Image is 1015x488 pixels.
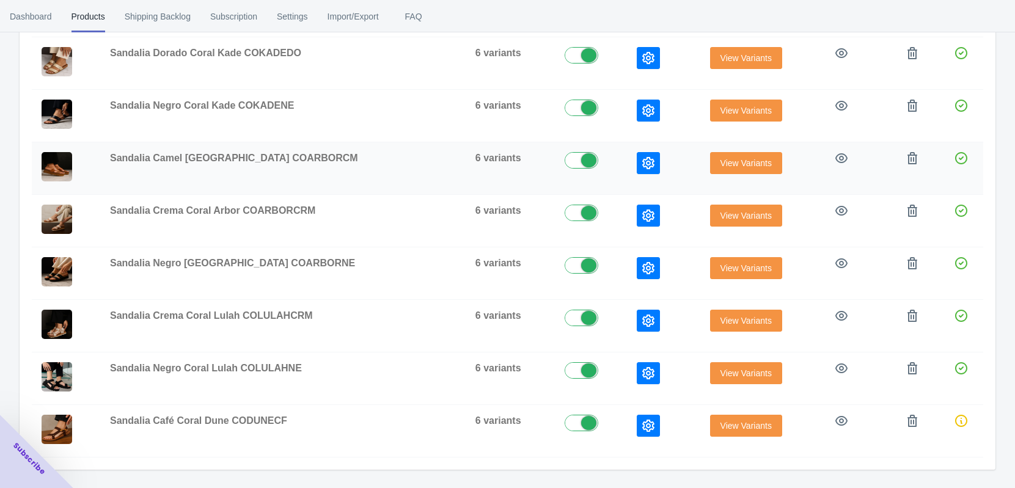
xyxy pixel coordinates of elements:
span: 6 variants [475,153,521,163]
img: coarborcrm.png [42,205,72,234]
span: 6 variants [475,258,521,268]
span: FAQ [398,1,429,32]
button: View Variants [710,415,782,437]
button: View Variants [710,47,782,69]
span: View Variants [720,421,772,431]
span: 6 variants [475,100,521,111]
span: 6 variants [475,205,521,216]
span: 6 variants [475,48,521,58]
span: Shipping Backlog [125,1,191,32]
span: 6 variants [475,363,521,373]
span: Subscription [210,1,257,32]
span: Import/Export [328,1,379,32]
span: Sandalia Camel [GEOGRAPHIC_DATA] COARBORCM [110,153,358,163]
span: View Variants [720,53,772,63]
span: Sandalia Crema Coral Lulah COLULAHCRM [110,310,313,321]
span: Settings [277,1,308,32]
img: PostdeInstagramNuevaColecciondeRopaModernoBeige_55_ca8a10f4-c6e7-479a-88a5-e312a604f618.png [42,362,72,391]
span: View Variants [720,368,772,378]
img: 20250812_1120_SandaliasenMarmolElegante_remix_01k2fmjww6fn18cy650k014b6g.png [42,100,72,129]
span: Sandalia Café Coral Dune CODUNECF [110,415,287,426]
span: View Variants [720,316,772,326]
img: 20250812_1016_SandaliadePlataformaElegante_remix_01k2fgy5y9epgtvmmg8yanwckn.png [42,152,72,181]
span: Dashboard [10,1,52,32]
span: 6 variants [475,415,521,426]
span: Sandalia Negro Coral Kade COKADENE [110,100,294,111]
button: View Variants [710,100,782,122]
button: View Variants [710,310,782,332]
span: Sandalia Dorado Coral Kade COKADEDO [110,48,301,58]
span: Sandalia Negro [GEOGRAPHIC_DATA] COARBORNE [110,258,355,268]
button: View Variants [710,152,782,174]
span: View Variants [720,158,772,168]
img: PostdeInstagramNuevaColecciondeRopaModernoBeige_55.png [42,47,72,76]
span: View Variants [720,211,772,220]
span: Sandalia Crema Coral Arbor COARBORCRM [110,205,315,216]
span: Subscribe [11,440,48,477]
button: View Variants [710,257,782,279]
span: 6 variants [475,310,521,321]
span: View Variants [720,263,772,273]
button: View Variants [710,362,782,384]
span: View Variants [720,106,772,115]
img: PostdeInstagramNuevaColecciondeRopaModernoBeige_54_ea24aa51-1bd0-4edf-b289-dc2515f8ae6e.png [42,310,72,339]
span: Sandalia Negro Coral Lulah COLULAHNE [110,363,302,373]
img: 20250812_0957_ZapatoenMarmolElegante_remix_01k2ffwg25f418ajfdk92yd6yd.png [42,257,72,286]
button: View Variants [710,205,782,227]
span: Products [71,1,105,32]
